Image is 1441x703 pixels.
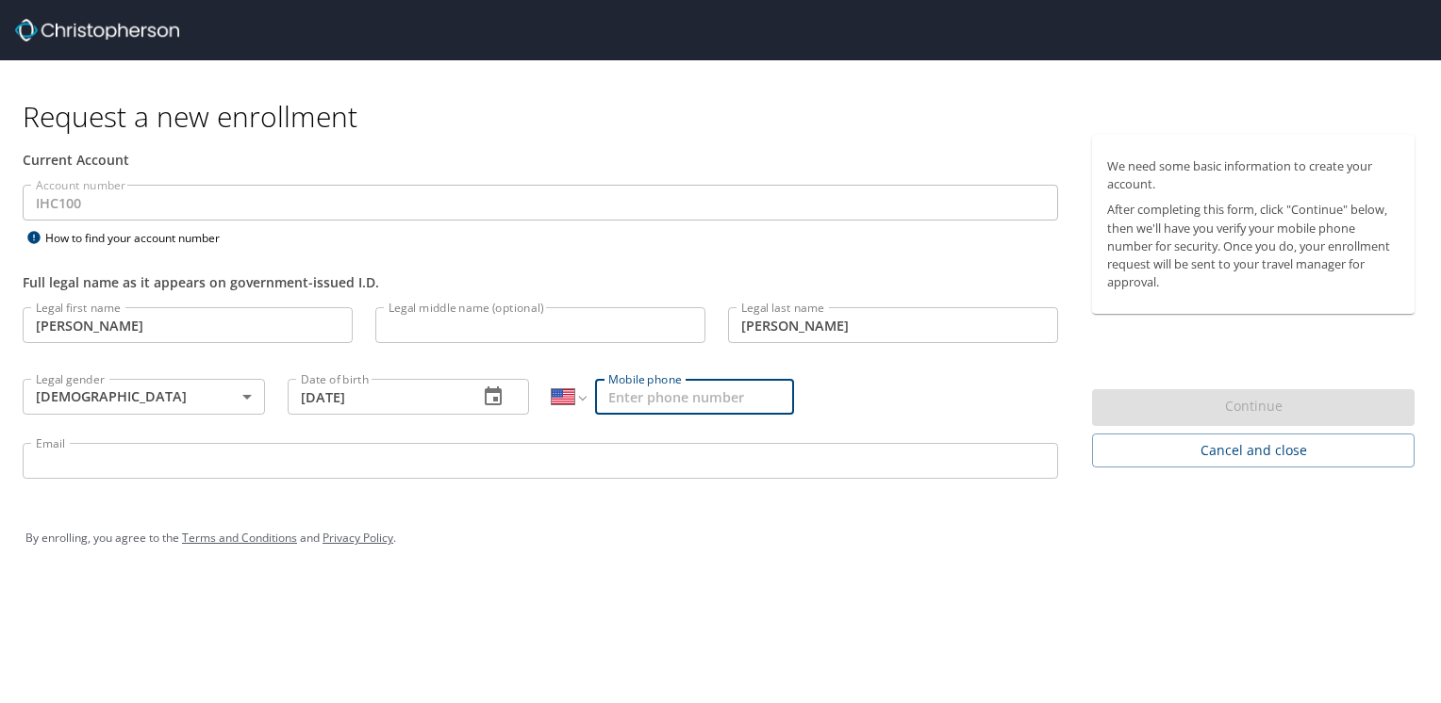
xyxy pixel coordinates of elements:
[23,272,1058,292] div: Full legal name as it appears on government-issued I.D.
[15,19,179,41] img: cbt logo
[23,150,1058,170] div: Current Account
[1107,201,1400,291] p: After completing this form, click "Continue" below, then we'll have you verify your mobile phone ...
[25,515,1416,562] div: By enrolling, you agree to the and .
[323,530,393,546] a: Privacy Policy
[23,226,258,250] div: How to find your account number
[23,379,265,415] div: [DEMOGRAPHIC_DATA]
[1107,157,1400,193] p: We need some basic information to create your account.
[288,379,464,415] input: MM/DD/YYYY
[1107,439,1400,463] span: Cancel and close
[182,530,297,546] a: Terms and Conditions
[1092,433,1415,468] button: Cancel and close
[23,98,1430,135] h1: Request a new enrollment
[595,379,794,415] input: Enter phone number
